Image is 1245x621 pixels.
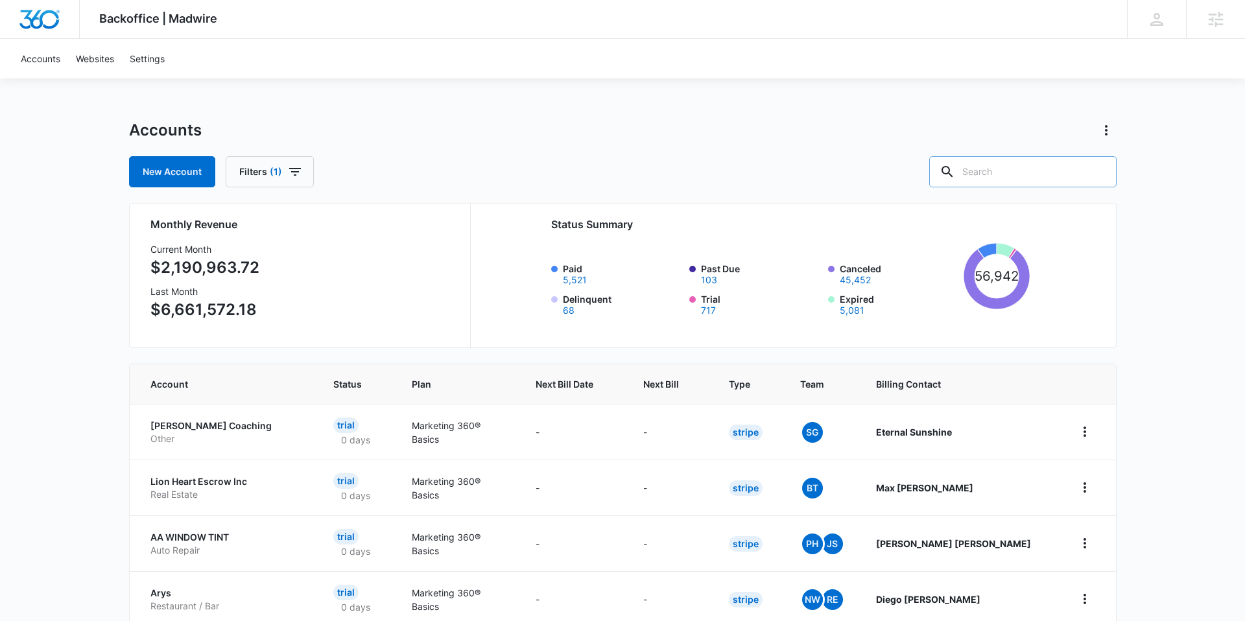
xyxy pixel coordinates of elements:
p: Arys [150,587,302,600]
td: - [628,460,713,515]
td: - [520,515,628,571]
td: - [628,404,713,460]
button: Filters(1) [226,156,314,187]
div: Trial [333,585,359,600]
p: 0 days [333,545,378,558]
button: Paid [563,275,587,285]
span: NW [802,589,823,610]
img: tab_keywords_by_traffic_grey.svg [129,75,139,86]
label: Paid [563,262,682,285]
h2: Status Summary [551,217,1030,232]
a: Accounts [13,39,68,78]
p: Real Estate [150,488,302,501]
span: JS [822,533,843,554]
label: Trial [701,292,820,315]
td: - [520,404,628,460]
button: home [1074,421,1095,442]
p: Marketing 360® Basics [412,586,504,613]
img: logo_orange.svg [21,21,31,31]
input: Search [929,156,1117,187]
div: Stripe [729,536,763,552]
td: - [628,515,713,571]
p: Restaurant / Bar [150,600,302,613]
span: Account [150,377,283,391]
h2: Monthly Revenue [150,217,455,232]
p: $6,661,572.18 [150,298,259,322]
p: Auto Repair [150,544,302,557]
p: $2,190,963.72 [150,256,259,279]
button: Expired [840,306,864,315]
p: Marketing 360® Basics [412,419,504,446]
span: BT [802,478,823,498]
button: Canceled [840,275,871,285]
span: Team [800,377,826,391]
span: Next Bill Date [536,377,593,391]
button: Delinquent [563,306,575,315]
p: Other [150,432,302,445]
p: Marketing 360® Basics [412,530,504,557]
h3: Current Month [150,242,259,256]
p: Marketing 360® Basics [412,475,504,502]
span: Type [729,377,750,391]
p: 0 days [333,489,378,502]
span: Next Bill [643,377,679,391]
span: PH [802,533,823,554]
h1: Accounts [129,121,202,140]
div: v 4.0.25 [36,21,64,31]
strong: [PERSON_NAME] [PERSON_NAME] [876,538,1031,549]
span: Billing Contact [876,377,1043,391]
img: website_grey.svg [21,34,31,44]
button: home [1074,477,1095,498]
a: Websites [68,39,122,78]
div: Trial [333,529,359,545]
strong: Max [PERSON_NAME] [876,482,973,493]
div: Keywords by Traffic [143,76,219,85]
button: Past Due [701,275,717,285]
p: AA WINDOW TINT [150,531,302,544]
div: Domain Overview [49,76,116,85]
td: - [520,460,628,515]
span: Plan [412,377,504,391]
div: Trial [333,473,359,489]
a: Settings [122,39,172,78]
p: 0 days [333,433,378,447]
div: Stripe [729,480,763,496]
strong: Diego [PERSON_NAME] [876,594,980,605]
a: New Account [129,156,215,187]
img: tab_domain_overview_orange.svg [35,75,45,86]
label: Canceled [840,262,959,285]
a: ArysRestaurant / Bar [150,587,302,612]
button: Trial [701,306,716,315]
p: [PERSON_NAME] Coaching [150,419,302,432]
label: Delinquent [563,292,682,315]
span: RE [822,589,843,610]
p: Lion Heart Escrow Inc [150,475,302,488]
span: Status [333,377,362,391]
p: 0 days [333,600,378,614]
div: Stripe [729,592,763,607]
strong: Eternal Sunshine [876,427,952,438]
span: SG [802,422,823,443]
button: home [1074,533,1095,554]
a: AA WINDOW TINTAuto Repair [150,531,302,556]
button: home [1074,589,1095,609]
button: Actions [1096,120,1117,141]
span: Backoffice | Madwire [99,12,217,25]
a: Lion Heart Escrow IncReal Estate [150,475,302,500]
div: Stripe [729,425,763,440]
h3: Last Month [150,285,259,298]
a: [PERSON_NAME] CoachingOther [150,419,302,445]
tspan: 56,942 [975,268,1019,284]
label: Expired [840,292,959,315]
span: (1) [270,167,282,176]
label: Past Due [701,262,820,285]
div: Domain: [DOMAIN_NAME] [34,34,143,44]
div: Trial [333,417,359,433]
